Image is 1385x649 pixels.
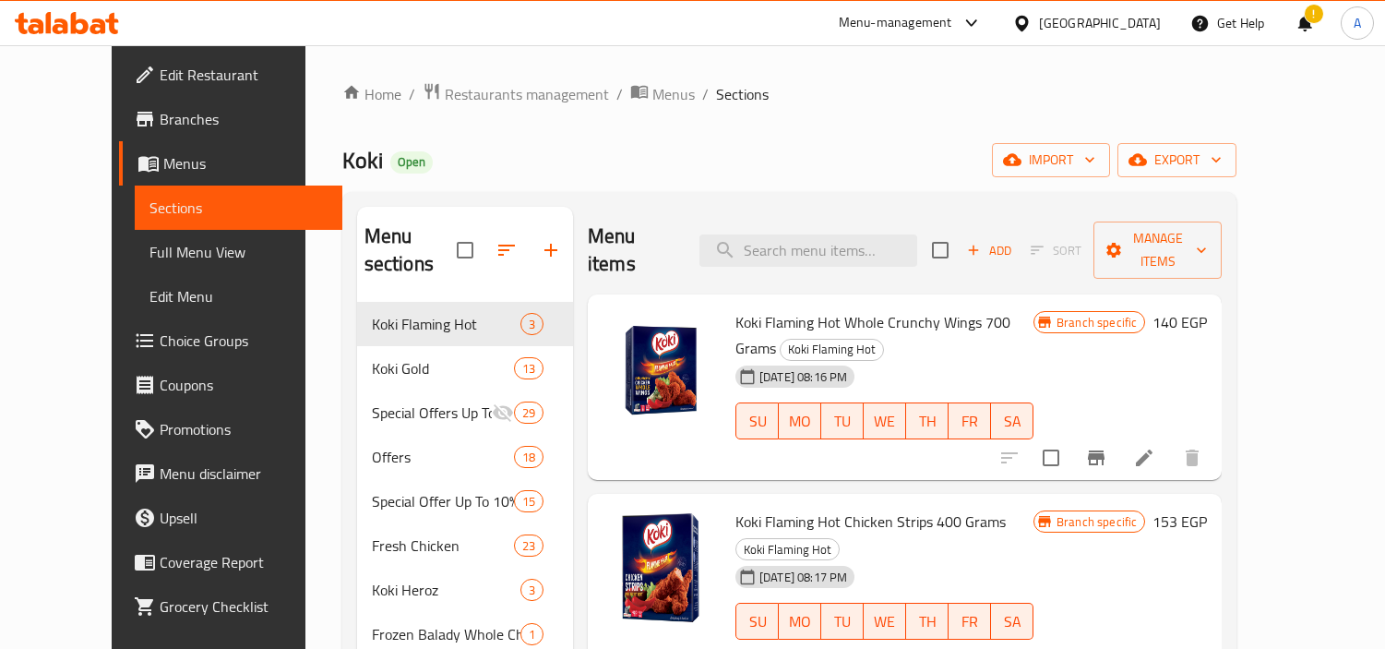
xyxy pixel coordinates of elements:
[529,228,573,272] button: Add section
[135,230,343,274] a: Full Menu View
[372,579,520,601] span: Koki Heroz
[409,83,415,105] li: /
[372,402,492,424] span: Special Offers Up To 25%
[1170,436,1214,480] button: delete
[736,539,839,560] span: Koki Flaming Hot
[372,313,520,335] div: Koki Flaming Hot
[446,231,484,270] span: Select all sections
[735,538,840,560] div: Koki Flaming Hot
[342,82,1237,106] nav: breadcrumb
[119,53,343,97] a: Edit Restaurant
[163,152,328,174] span: Menus
[1049,513,1144,531] span: Branch specific
[160,418,328,440] span: Promotions
[514,446,543,468] div: items
[160,374,328,396] span: Coupons
[735,508,1006,535] span: Koki Flaming Hot Chicken Strips 400 Grams
[357,346,573,391] div: Koki Gold13
[630,82,695,106] a: Menus
[921,231,960,270] span: Select section
[1117,143,1236,177] button: export
[357,302,573,346] div: Koki Flaming Hot3
[913,608,941,635] span: TH
[603,509,721,627] img: Koki Flaming Hot Chicken Strips 400 Grams
[514,490,543,512] div: items
[520,623,543,645] div: items
[160,463,328,485] span: Menu disclaimer
[913,408,941,435] span: TH
[119,496,343,540] a: Upsell
[1108,227,1207,273] span: Manage items
[357,568,573,612] div: Koki Heroz3
[160,551,328,573] span: Coverage Report
[1152,509,1207,535] h6: 153 EGP
[998,608,1026,635] span: SA
[119,141,343,186] a: Menus
[821,403,864,439] button: TU
[119,584,343,629] a: Grocery Checklist
[521,316,543,333] span: 3
[372,490,514,512] span: Special Offer Up To 10% Off
[514,402,543,424] div: items
[744,608,771,635] span: SU
[964,240,1014,261] span: Add
[992,143,1110,177] button: import
[1039,13,1161,33] div: [GEOGRAPHIC_DATA]
[752,368,854,386] span: [DATE] 08:16 PM
[514,357,543,379] div: items
[1152,309,1207,335] h6: 140 EGP
[357,391,573,435] div: Special Offers Up To 25%29
[160,330,328,352] span: Choice Groups
[1049,314,1144,331] span: Branch specific
[390,151,433,174] div: Open
[864,603,906,640] button: WE
[357,523,573,568] div: Fresh Chicken23
[357,435,573,479] div: Offers18
[1093,222,1222,279] button: Manage items
[135,274,343,318] a: Edit Menu
[1354,13,1361,33] span: A
[160,595,328,618] span: Grocery Checklist
[492,402,514,424] svg: Inactive section
[744,408,771,435] span: SU
[949,403,991,439] button: FR
[342,83,401,105] a: Home
[839,12,952,34] div: Menu-management
[149,285,328,307] span: Edit Menu
[372,446,514,468] span: Offers
[735,403,779,439] button: SU
[372,535,514,557] span: Fresh Chicken
[616,83,623,105] li: /
[1019,236,1093,265] span: Select section first
[390,154,433,170] span: Open
[960,236,1019,265] span: Add item
[342,139,383,181] span: Koki
[484,228,529,272] span: Sort sections
[119,540,343,584] a: Coverage Report
[735,603,779,640] button: SU
[119,451,343,496] a: Menu disclaimer
[864,403,906,439] button: WE
[515,404,543,422] span: 29
[991,603,1033,640] button: SA
[780,339,884,361] div: Koki Flaming Hot
[699,234,917,267] input: search
[119,97,343,141] a: Branches
[135,186,343,230] a: Sections
[735,308,1010,362] span: Koki Flaming Hot Whole Crunchy Wings 700 Grams
[119,363,343,407] a: Coupons
[949,603,991,640] button: FR
[515,449,543,466] span: 18
[1074,436,1118,480] button: Branch-specific-item
[119,318,343,363] a: Choice Groups
[779,603,821,640] button: MO
[991,403,1033,439] button: SA
[998,408,1026,435] span: SA
[960,236,1019,265] button: Add
[149,197,328,219] span: Sections
[779,403,821,439] button: MO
